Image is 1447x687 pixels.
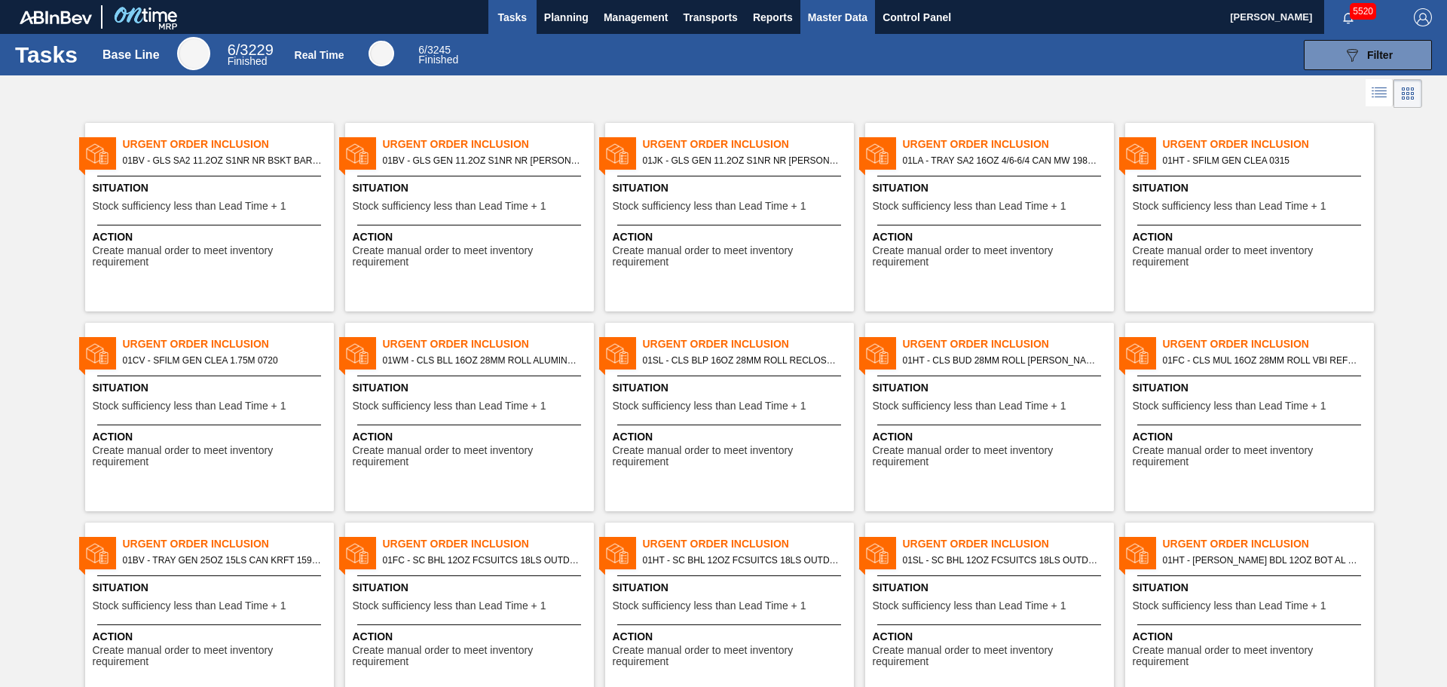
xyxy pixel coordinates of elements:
[643,152,842,169] span: 01JK - GLS GEN 11.2OZ S1NR NR LS BARE BULK GREEN 11.2 OZ NR BOTTLES
[1163,336,1374,352] span: Urgent Order Inclusion
[1133,629,1370,645] span: Action
[93,645,330,668] span: Create manual order to meet inventory requirement
[1133,445,1370,468] span: Create manual order to meet inventory requirement
[353,445,590,468] span: Create manual order to meet inventory requirement
[1366,79,1393,108] div: List Vision
[613,380,850,396] span: Situation
[1126,542,1149,565] img: status
[1126,342,1149,365] img: status
[353,229,590,245] span: Action
[613,400,806,412] span: Stock sufficiency less than Lead Time + 1
[353,201,546,212] span: Stock sufficiency less than Lead Time + 1
[353,600,546,612] span: Stock sufficiency less than Lead Time + 1
[123,536,334,552] span: Urgent Order Inclusion
[606,542,629,565] img: status
[613,445,850,468] span: Create manual order to meet inventory requirement
[1126,143,1149,165] img: status
[1393,79,1422,108] div: Card Vision
[613,629,850,645] span: Action
[346,143,369,165] img: status
[93,380,330,396] span: Situation
[903,336,1114,352] span: Urgent Order Inclusion
[1163,352,1362,369] span: 01FC - CLS MUL 16OZ 28MM ROLL VBI REFRESH - PROJECT SWOOSH
[613,229,850,245] span: Action
[346,542,369,565] img: status
[353,180,590,196] span: Situation
[606,143,629,165] img: status
[93,400,286,412] span: Stock sufficiency less than Lead Time + 1
[873,600,1066,612] span: Stock sufficiency less than Lead Time + 1
[383,552,582,569] span: 01FC - SC BHL 12OZ FCSUITCS 18LS OUTDOOR
[1163,552,1362,569] span: 01HT - CARR BDL 12OZ BOT AL BOT 12/16 AB NHLSTAR
[1304,40,1432,70] button: Filter
[753,8,793,26] span: Reports
[93,180,330,196] span: Situation
[1367,49,1393,61] span: Filter
[873,580,1110,596] span: Situation
[93,429,330,445] span: Action
[177,37,210,70] div: Base Line
[1133,380,1370,396] span: Situation
[613,180,850,196] span: Situation
[418,45,458,65] div: Real Time
[1133,600,1326,612] span: Stock sufficiency less than Lead Time + 1
[1133,180,1370,196] span: Situation
[353,245,590,268] span: Create manual order to meet inventory requirement
[613,201,806,212] span: Stock sufficiency less than Lead Time + 1
[808,8,867,26] span: Master Data
[1414,8,1432,26] img: Logout
[295,49,344,61] div: Real Time
[228,44,274,66] div: Base Line
[643,336,854,352] span: Urgent Order Inclusion
[1163,536,1374,552] span: Urgent Order Inclusion
[903,552,1102,569] span: 01SL - SC BHL 12OZ FCSUITCS 18LS OUTDOOR
[93,629,330,645] span: Action
[228,55,268,67] span: Finished
[1324,7,1372,28] button: Notifications
[606,342,629,365] img: status
[353,645,590,668] span: Create manual order to meet inventory requirement
[383,152,582,169] span: 01BV - GLS GEN 11.2OZ S1NR NR LS BARE BULK GREEN 11.2 OZ NR BOTTLES
[1133,245,1370,268] span: Create manual order to meet inventory requirement
[866,542,889,565] img: status
[1133,201,1326,212] span: Stock sufficiency less than Lead Time + 1
[903,352,1102,369] span: 01HT - CLS BUD 28MM ROLL STARK,KING OF BEERS
[1350,3,1376,20] span: 5520
[873,229,1110,245] span: Action
[643,136,854,152] span: Urgent Order Inclusion
[353,629,590,645] span: Action
[873,201,1066,212] span: Stock sufficiency less than Lead Time + 1
[353,380,590,396] span: Situation
[123,552,322,569] span: 01BV - TRAY GEN 25OZ 15LS CAN KRFT 1590-J
[93,229,330,245] span: Action
[684,8,738,26] span: Transports
[873,445,1110,468] span: Create manual order to meet inventory requirement
[873,400,1066,412] span: Stock sufficiency less than Lead Time + 1
[873,629,1110,645] span: Action
[1163,152,1362,169] span: 01HT - SFILM GEN CLEA 0315
[883,8,951,26] span: Control Panel
[1133,645,1370,668] span: Create manual order to meet inventory requirement
[369,41,394,66] div: Real Time
[93,445,330,468] span: Create manual order to meet inventory requirement
[123,152,322,169] span: 01BV - GLS SA2 11.2OZ S1NR NR BSKT BARE PREPR GREEN 11.2 OZ NR BOTTLES
[93,600,286,612] span: Stock sufficiency less than Lead Time + 1
[383,136,594,152] span: Urgent Order Inclusion
[613,580,850,596] span: Situation
[1133,229,1370,245] span: Action
[353,580,590,596] span: Situation
[93,245,330,268] span: Create manual order to meet inventory requirement
[383,352,582,369] span: 01WM - CLS BLL 16OZ 28MM ROLL ALUMINUM BOTTLE,RECLOSEABLE
[418,54,458,66] span: Finished
[866,342,889,365] img: status
[93,580,330,596] span: Situation
[613,429,850,445] span: Action
[418,44,424,56] span: 6
[903,152,1102,169] span: 01LA - TRAY SA2 16OZ 4/6-6/4 CAN MW 1986-D
[1133,580,1370,596] span: Situation
[353,400,546,412] span: Stock sufficiency less than Lead Time + 1
[873,180,1110,196] span: Situation
[613,245,850,268] span: Create manual order to meet inventory requirement
[1163,136,1374,152] span: Urgent Order Inclusion
[1133,400,1326,412] span: Stock sufficiency less than Lead Time + 1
